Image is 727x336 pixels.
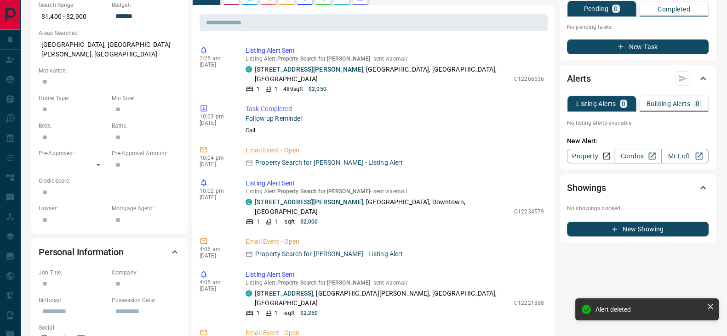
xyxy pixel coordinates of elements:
[112,204,180,213] p: Mortgage Agent:
[39,149,107,157] p: Pre-Approved:
[39,241,180,263] div: Personal Information
[39,324,107,332] p: Social:
[255,289,509,308] p: , [GEOGRAPHIC_DATA][PERSON_NAME], [GEOGRAPHIC_DATA], [GEOGRAPHIC_DATA]
[39,296,107,304] p: Birthday:
[584,6,608,12] p: Pending
[514,299,544,307] p: C12221888
[200,252,232,259] p: [DATE]
[246,237,544,246] p: Email Event - Open
[200,55,232,62] p: 7:25 am
[246,46,544,56] p: Listing Alert Sent
[567,136,709,146] p: New Alert:
[39,37,180,62] p: [GEOGRAPHIC_DATA], [GEOGRAPHIC_DATA][PERSON_NAME], [GEOGRAPHIC_DATA]
[246,280,544,286] p: Listing Alert : - sent via email
[112,94,180,102] p: Min Size:
[200,113,232,120] p: 10:03 pm
[200,155,232,161] p: 10:04 pm
[514,75,544,83] p: C12266536
[622,101,625,107] p: 0
[277,188,371,195] span: Property Search for [PERSON_NAME]
[283,309,295,317] p: - sqft
[39,122,107,130] p: Beds:
[257,218,260,226] p: 1
[200,62,232,68] p: [DATE]
[275,309,278,317] p: 1
[246,199,252,205] div: condos.ca
[309,85,326,93] p: $2,050
[246,290,252,297] div: condos.ca
[255,66,363,73] a: [STREET_ADDRESS][PERSON_NAME]
[283,218,295,226] p: - sqft
[246,146,544,155] p: Email Event - Open
[255,198,363,206] a: [STREET_ADDRESS][PERSON_NAME]
[39,9,107,24] p: $1,400 - $2,900
[39,204,107,213] p: Lawyer:
[255,65,509,84] p: , [GEOGRAPHIC_DATA], [GEOGRAPHIC_DATA], [GEOGRAPHIC_DATA]
[696,101,699,107] p: 0
[200,246,232,252] p: 4:06 am
[257,85,260,93] p: 1
[112,296,180,304] p: Possession Date:
[246,56,544,62] p: Listing Alert : - sent via email
[647,101,690,107] p: Building Alerts
[200,188,232,194] p: 10:02 pm
[39,1,107,9] p: Search Range:
[283,85,303,93] p: 489 sqft
[277,56,371,62] span: Property Search for [PERSON_NAME]
[514,207,544,216] p: C12234579
[257,309,260,317] p: 1
[567,39,709,54] button: New Task
[567,149,614,163] a: Property
[255,158,403,168] p: Property Search for [PERSON_NAME] - Listing Alert
[567,20,709,34] p: No pending tasks
[246,66,252,73] div: condos.ca
[275,85,278,93] p: 1
[255,197,509,217] p: , [GEOGRAPHIC_DATA], Downtown, [GEOGRAPHIC_DATA]
[300,218,318,226] p: $2,000
[658,6,690,12] p: Completed
[200,120,232,126] p: [DATE]
[112,122,180,130] p: Baths:
[200,161,232,168] p: [DATE]
[661,149,709,163] a: Mr.Loft
[595,306,703,313] div: Alert deleted
[300,309,318,317] p: $2,250
[567,204,709,213] p: No showings booked
[255,249,403,259] p: Property Search for [PERSON_NAME] - Listing Alert
[39,94,107,102] p: Home Type:
[275,218,278,226] p: 1
[567,180,606,195] h2: Showings
[200,286,232,292] p: [DATE]
[567,119,709,127] p: No listing alerts available
[39,67,180,75] p: Motivation:
[576,101,616,107] p: Listing Alerts
[246,114,544,123] p: Follow up Reminder
[246,188,544,195] p: Listing Alert : - sent via email
[567,71,591,86] h2: Alerts
[614,6,618,12] p: 0
[112,269,180,277] p: Company:
[246,104,544,114] p: Task Completed
[255,290,313,297] a: [STREET_ADDRESS]
[277,280,371,286] span: Property Search for [PERSON_NAME]
[246,179,544,188] p: Listing Alert Sent
[39,177,180,185] p: Credit Score:
[246,126,544,134] p: Call
[112,149,180,157] p: Pre-Approval Amount:
[112,1,180,9] p: Budget:
[567,177,709,199] div: Showings
[614,149,661,163] a: Condos
[39,29,180,37] p: Areas Searched:
[246,270,544,280] p: Listing Alert Sent
[567,67,709,90] div: Alerts
[200,194,232,201] p: [DATE]
[567,222,709,236] button: New Showing
[39,245,124,259] h2: Personal Information
[200,279,232,286] p: 4:05 am
[39,269,107,277] p: Job Title:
